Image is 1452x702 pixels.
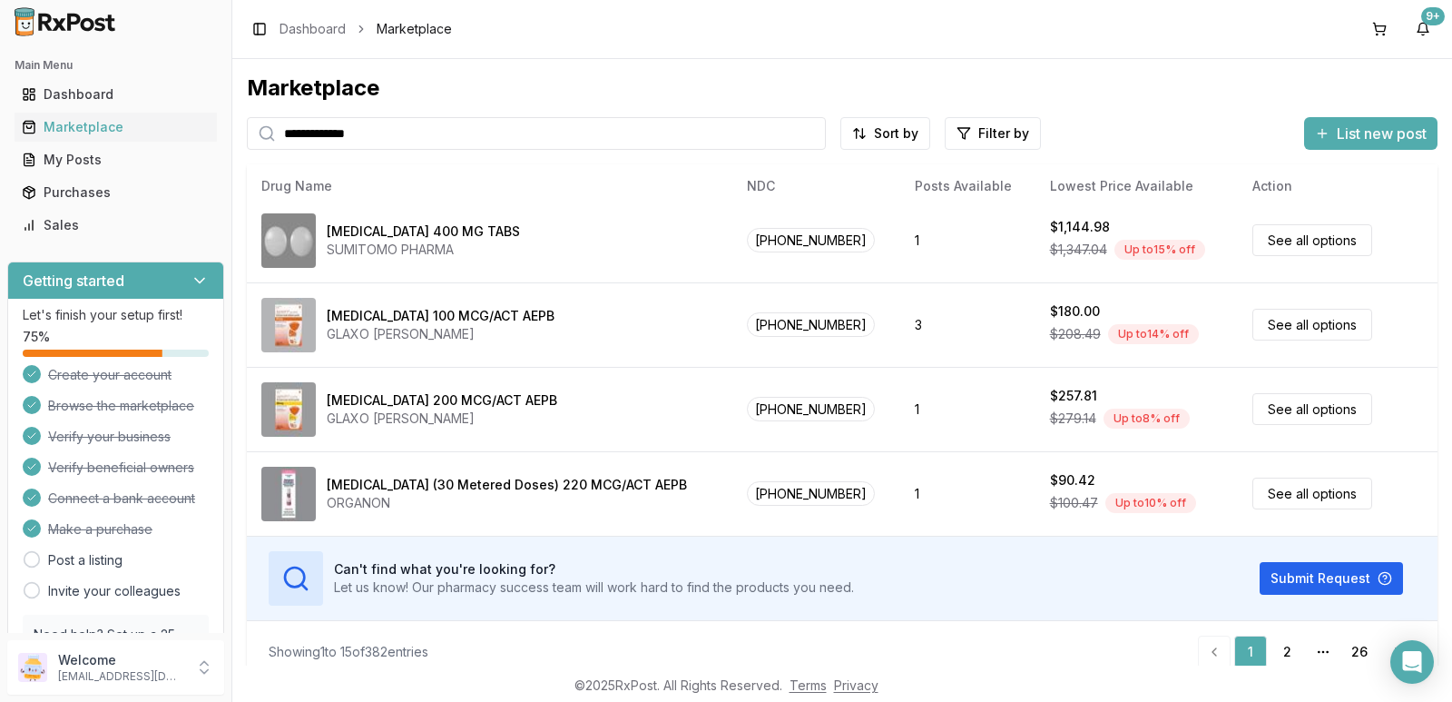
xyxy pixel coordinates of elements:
[269,643,428,661] div: Showing 1 to 15 of 382 entries
[900,367,1035,451] td: 1
[327,391,557,410] div: [MEDICAL_DATA] 200 MCG/ACT AEPB
[22,216,210,234] div: Sales
[945,117,1041,150] button: Filter by
[377,20,452,38] span: Marketplace
[58,669,184,684] p: [EMAIL_ADDRESS][DOMAIN_NAME]
[1390,640,1434,684] div: Open Intercom Messenger
[1252,224,1372,256] a: See all options
[261,298,316,352] img: Arnuity Ellipta 100 MCG/ACT AEPB
[900,282,1035,367] td: 3
[1035,164,1238,208] th: Lowest Price Available
[334,578,854,597] p: Let us know! Our pharmacy success team will work hard to find the products you need.
[747,228,875,252] span: [PHONE_NUMBER]
[900,164,1035,208] th: Posts Available
[261,213,316,268] img: Aptiom 400 MG TABS
[1050,494,1098,512] span: $100.47
[15,176,217,209] a: Purchases
[1050,302,1100,321] div: $180.00
[834,677,878,693] a: Privacy
[1104,409,1190,429] div: Up to 8 % off
[1050,387,1097,405] div: $257.81
[7,178,224,207] button: Purchases
[327,494,687,512] div: ORGANON
[48,459,194,477] span: Verify beneficial owners
[1238,164,1437,208] th: Action
[7,113,224,142] button: Marketplace
[327,222,520,241] div: [MEDICAL_DATA] 400 MG TABS
[15,209,217,242] a: Sales
[22,118,210,136] div: Marketplace
[900,451,1035,536] td: 1
[1050,218,1110,236] div: $1,144.98
[58,651,184,669] p: Welcome
[747,312,875,337] span: [PHONE_NUMBER]
[327,325,554,343] div: GLAXO [PERSON_NAME]
[18,653,47,682] img: User avatar
[1234,636,1267,668] a: 1
[7,211,224,240] button: Sales
[15,58,217,73] h2: Main Menu
[48,551,123,569] a: Post a listing
[7,145,224,174] button: My Posts
[7,7,123,36] img: RxPost Logo
[1252,393,1372,425] a: See all options
[790,677,827,693] a: Terms
[327,307,554,325] div: [MEDICAL_DATA] 100 MCG/ACT AEPB
[15,111,217,143] a: Marketplace
[1421,7,1445,25] div: 9+
[15,78,217,111] a: Dashboard
[48,397,194,415] span: Browse the marketplace
[247,74,1437,103] div: Marketplace
[1114,240,1205,260] div: Up to 15 % off
[23,328,50,346] span: 75 %
[22,85,210,104] div: Dashboard
[7,80,224,109] button: Dashboard
[978,124,1029,143] span: Filter by
[23,270,124,292] h3: Getting started
[327,410,557,428] div: GLAXO [PERSON_NAME]
[22,151,210,169] div: My Posts
[1379,636,1416,668] a: Go to next page
[327,476,687,494] div: [MEDICAL_DATA] (30 Metered Doses) 220 MCG/ACT AEPB
[48,582,181,600] a: Invite your colleagues
[840,117,930,150] button: Sort by
[900,198,1035,282] td: 1
[280,20,346,38] a: Dashboard
[23,306,209,324] p: Let's finish your setup first!
[1337,123,1427,144] span: List new post
[48,520,152,539] span: Make a purchase
[1050,241,1107,259] span: $1,347.04
[1304,117,1437,150] button: List new post
[1050,410,1096,428] span: $279.14
[48,366,172,384] span: Create your account
[1260,562,1403,595] button: Submit Request
[1198,636,1416,668] nav: pagination
[1108,324,1199,344] div: Up to 14 % off
[747,481,875,506] span: [PHONE_NUMBER]
[280,20,452,38] nav: breadcrumb
[327,241,520,259] div: SUMITOMO PHARMA
[1270,636,1303,668] a: 2
[732,164,900,208] th: NDC
[1408,15,1437,44] button: 9+
[1304,126,1437,144] a: List new post
[1343,636,1376,668] a: 26
[247,164,732,208] th: Drug Name
[874,124,918,143] span: Sort by
[1050,325,1101,343] span: $208.49
[1252,309,1372,341] a: See all options
[1252,478,1372,509] a: See all options
[1105,493,1196,513] div: Up to 10 % off
[747,397,875,421] span: [PHONE_NUMBER]
[261,467,316,521] img: Asmanex (30 Metered Doses) 220 MCG/ACT AEPB
[22,183,210,202] div: Purchases
[1050,471,1095,489] div: $90.42
[261,382,316,437] img: Arnuity Ellipta 200 MCG/ACT AEPB
[34,626,198,680] p: Need help? Set up a 25 minute call with our team to set up.
[48,489,195,508] span: Connect a bank account
[15,143,217,176] a: My Posts
[48,428,171,446] span: Verify your business
[334,560,854,578] h3: Can't find what you're looking for?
